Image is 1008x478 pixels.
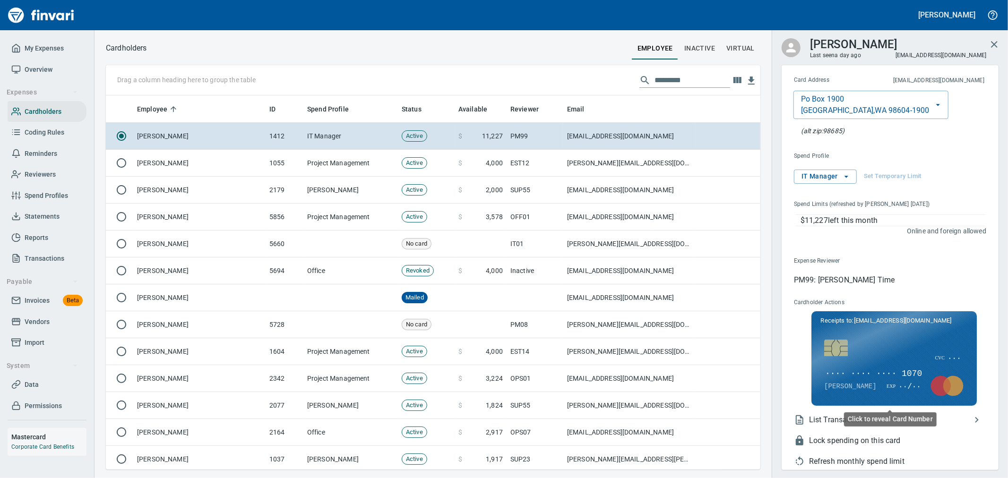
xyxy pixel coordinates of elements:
span: ID [269,103,288,115]
a: Import [8,332,86,353]
span: ID [269,103,276,115]
span: $ [458,454,462,464]
td: Office [303,419,398,446]
span: Email [567,103,585,115]
button: Po Box 1900[GEOGRAPHIC_DATA],WA 98604-1900 [793,91,948,119]
td: [PERSON_NAME][EMAIL_ADDRESS][DOMAIN_NAME] [563,311,696,338]
td: [EMAIL_ADDRESS][DOMAIN_NAME] [563,284,696,311]
td: SUP55 [507,392,563,419]
a: Reminders [8,143,86,164]
p: Receipts to: [821,316,967,325]
td: [EMAIL_ADDRESS][DOMAIN_NAME] [563,257,696,284]
span: $ [458,347,462,356]
span: Employee [137,103,167,115]
li: This will allow the the cardholder to use their full spend limit again [786,451,986,472]
a: Corporate Card Benefits [11,444,74,450]
span: Spend Profile [794,152,907,161]
span: Vendors [25,316,50,328]
button: Expenses [3,84,82,101]
td: Project Management [303,150,398,177]
span: Status [402,103,422,115]
span: Spend Profile [307,103,349,115]
span: [EMAIL_ADDRESS][DOMAIN_NAME] [895,51,988,60]
td: [PERSON_NAME] [133,150,266,177]
span: List Transactions [809,414,971,426]
td: OPS07 [507,419,563,446]
span: Expenses [7,86,78,98]
span: Active [402,455,427,464]
a: Cardholders [8,101,86,122]
span: $ [458,401,462,410]
td: 2179 [266,177,303,204]
span: Spend Profiles [25,190,68,202]
span: $ [458,158,462,168]
p: At the pump (or any AVS check), this zip will also be accepted [801,126,844,136]
button: Choose columns to display [730,73,744,87]
span: virtual [726,43,755,54]
time: a day ago [835,52,862,59]
td: 1412 [266,123,303,150]
td: [PERSON_NAME][EMAIL_ADDRESS][DOMAIN_NAME] [563,338,696,365]
span: EXP [887,384,897,389]
a: Transactions [8,248,86,269]
a: Coding Rules [8,122,86,143]
td: 5856 [266,204,303,230]
h6: Mastercard [11,432,86,442]
span: Active [402,132,427,141]
span: Reviewer [510,103,551,115]
span: IT Manager [801,171,849,182]
td: 5728 [266,311,303,338]
span: Reviewers [25,169,56,180]
span: $ [458,212,462,222]
span: Active [402,374,427,383]
td: [PERSON_NAME] [133,392,266,419]
span: $ [458,427,462,437]
span: Reviewer [510,103,539,115]
td: [PERSON_NAME] [133,284,266,311]
span: 2,000 [486,185,503,195]
span: Beta [63,295,83,306]
button: Download table [744,74,758,88]
nav: breadcrumb [106,43,147,54]
td: 1604 [266,338,303,365]
span: Coding Rules [25,127,64,138]
span: $ [458,185,462,195]
td: Project Management [303,365,398,392]
a: Reports [8,227,86,248]
td: PM08 [507,311,563,338]
a: Data [8,374,86,395]
a: Vendors [8,311,86,333]
span: Transactions [25,253,64,265]
p: $11,227 left this month [801,215,986,226]
td: [PERSON_NAME] [133,204,266,230]
td: [EMAIL_ADDRESS][DOMAIN_NAME] [563,123,696,150]
td: OPS01 [507,365,563,392]
a: InvoicesBeta [8,290,86,311]
td: Office [303,257,398,284]
span: Payable [7,276,78,288]
td: SUP55 [507,177,563,204]
td: Inactive [507,257,563,284]
span: Available [458,103,500,115]
td: [PERSON_NAME] [303,177,398,204]
td: EST14 [507,338,563,365]
img: Finvari [6,4,77,26]
td: [PERSON_NAME][EMAIL_ADDRESS][DOMAIN_NAME] [563,392,696,419]
span: Email [567,103,597,115]
p: Cardholders [106,43,147,54]
td: [PERSON_NAME] [303,446,398,473]
img: mastercard.svg [926,371,968,401]
span: 11,227 [482,131,503,141]
h5: [PERSON_NAME] [919,10,975,20]
span: $ [458,374,462,383]
span: 4,000 [486,347,503,356]
td: [PERSON_NAME] [133,230,266,257]
a: Statements [8,206,86,227]
span: Invoices [25,295,50,307]
span: Expense Reviewer [794,256,912,266]
span: This is the email address for cardholder receipts [862,76,984,85]
p: Online and foreign allowed [786,226,986,236]
span: Permissions [25,400,62,412]
a: Overview [8,59,86,80]
span: 4,000 [486,158,503,168]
